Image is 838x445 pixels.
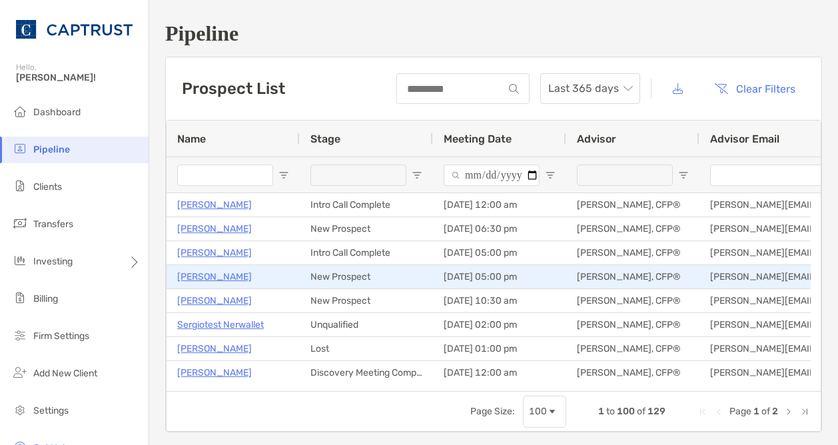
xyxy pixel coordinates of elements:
[566,265,699,288] div: [PERSON_NAME], CFP®
[772,406,778,417] span: 2
[566,313,699,336] div: [PERSON_NAME], CFP®
[12,215,28,231] img: transfers icon
[177,364,252,381] a: [PERSON_NAME]
[300,193,433,217] div: Intro Call Complete
[177,340,252,357] a: [PERSON_NAME]
[566,217,699,240] div: [PERSON_NAME], CFP®
[177,197,252,213] a: [PERSON_NAME]
[12,178,28,194] img: clients icon
[165,21,822,46] h1: Pipeline
[729,406,751,417] span: Page
[509,84,519,94] img: input icon
[678,170,689,181] button: Open Filter Menu
[444,165,540,186] input: Meeting Date Filter Input
[444,133,512,145] span: Meeting Date
[753,406,759,417] span: 1
[433,337,566,360] div: [DATE] 01:00 pm
[300,241,433,264] div: Intro Call Complete
[710,133,779,145] span: Advisor Email
[783,406,794,417] div: Next Page
[761,406,770,417] span: of
[12,252,28,268] img: investing icon
[433,361,566,384] div: [DATE] 12:00 am
[33,144,70,155] span: Pipeline
[647,406,665,417] span: 129
[12,402,28,418] img: settings icon
[33,368,97,379] span: Add New Client
[470,406,515,417] div: Page Size:
[433,289,566,312] div: [DATE] 10:30 am
[177,133,206,145] span: Name
[598,406,604,417] span: 1
[617,406,635,417] span: 100
[548,74,632,103] span: Last 365 days
[300,337,433,360] div: Lost
[529,406,547,417] div: 100
[33,293,58,304] span: Billing
[433,193,566,217] div: [DATE] 12:00 am
[697,406,708,417] div: First Page
[637,406,645,417] span: of
[177,221,252,237] a: [PERSON_NAME]
[704,74,805,103] button: Clear Filters
[177,316,264,333] a: Sergiotest Nerwallet
[12,327,28,343] img: firm-settings icon
[310,133,340,145] span: Stage
[713,406,724,417] div: Previous Page
[566,241,699,264] div: [PERSON_NAME], CFP®
[300,289,433,312] div: New Prospect
[33,405,69,416] span: Settings
[33,256,73,267] span: Investing
[300,265,433,288] div: New Prospect
[300,361,433,384] div: Discovery Meeting Complete
[177,268,252,285] a: [PERSON_NAME]
[300,313,433,336] div: Unqualified
[566,361,699,384] div: [PERSON_NAME], CFP®
[12,141,28,157] img: pipeline icon
[33,181,62,193] span: Clients
[33,107,81,118] span: Dashboard
[177,244,252,261] a: [PERSON_NAME]
[412,170,422,181] button: Open Filter Menu
[433,265,566,288] div: [DATE] 05:00 pm
[182,79,285,98] h3: Prospect List
[606,406,615,417] span: to
[433,241,566,264] div: [DATE] 05:00 pm
[12,364,28,380] img: add_new_client icon
[177,165,273,186] input: Name Filter Input
[33,219,73,230] span: Transfers
[300,217,433,240] div: New Prospect
[16,72,141,83] span: [PERSON_NAME]!
[433,313,566,336] div: [DATE] 02:00 pm
[278,170,289,181] button: Open Filter Menu
[12,290,28,306] img: billing icon
[566,337,699,360] div: [PERSON_NAME], CFP®
[433,217,566,240] div: [DATE] 06:30 pm
[799,406,810,417] div: Last Page
[523,396,566,428] div: Page Size
[566,193,699,217] div: [PERSON_NAME], CFP®
[16,5,133,53] img: CAPTRUST Logo
[545,170,556,181] button: Open Filter Menu
[12,103,28,119] img: dashboard icon
[566,289,699,312] div: [PERSON_NAME], CFP®
[177,292,252,309] a: [PERSON_NAME]
[577,133,616,145] span: Advisor
[33,330,89,342] span: Firm Settings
